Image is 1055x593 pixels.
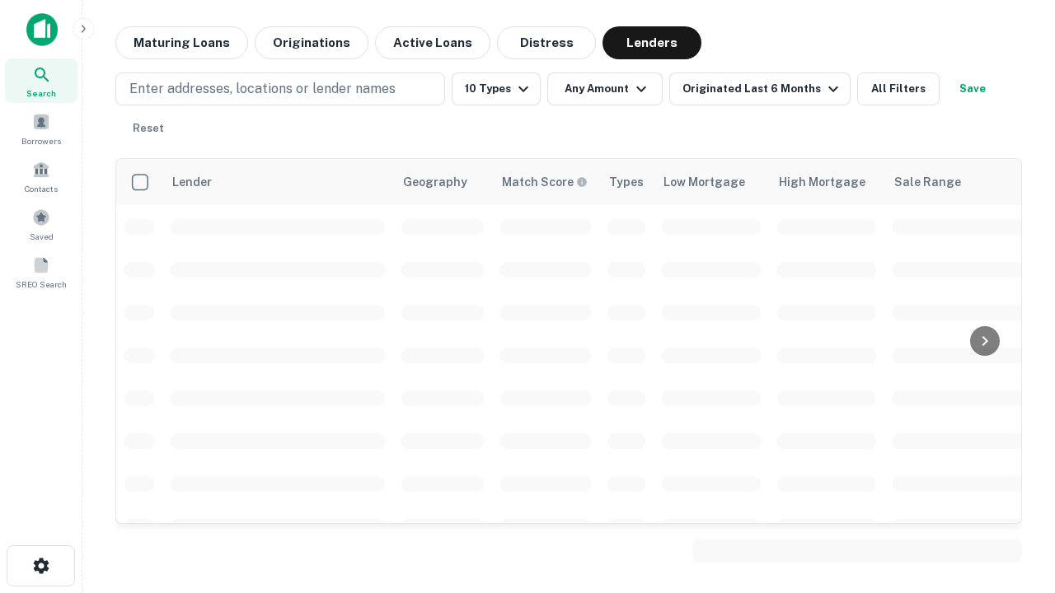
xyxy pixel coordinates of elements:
button: Any Amount [547,72,663,105]
div: Types [609,172,644,192]
div: Capitalize uses an advanced AI algorithm to match your search with the best lender. The match sco... [502,173,588,191]
div: Sale Range [894,172,961,192]
button: Originations [255,26,368,59]
a: Contacts [5,154,77,198]
button: Lenders [603,26,701,59]
span: SREO Search [16,278,67,291]
iframe: Chat Widget [973,461,1055,540]
button: Originated Last 6 Months [669,72,851,105]
span: Search [26,86,56,100]
button: Enter addresses, locations or lender names [115,72,445,105]
th: Capitalize uses an advanced AI algorithm to match your search with the best lender. The match sco... [492,159,599,205]
th: Lender [162,159,393,205]
button: Distress [497,26,596,59]
img: capitalize-icon.png [26,13,58,46]
th: Sale Range [884,159,1033,205]
div: Geography [403,172,467,192]
button: Maturing Loans [115,26,248,59]
th: Geography [393,159,492,205]
div: Originated Last 6 Months [682,79,843,99]
a: Borrowers [5,106,77,151]
button: Save your search to get updates of matches that match your search criteria. [946,72,999,105]
div: Lender [172,172,212,192]
span: Borrowers [21,134,61,147]
h6: Match Score [502,173,584,191]
button: Active Loans [375,26,490,59]
button: Reset [122,112,175,145]
p: Enter addresses, locations or lender names [129,79,396,99]
button: 10 Types [452,72,541,105]
div: Low Mortgage [663,172,745,192]
th: Low Mortgage [654,159,769,205]
a: Search [5,58,77,103]
th: High Mortgage [769,159,884,205]
button: All Filters [857,72,940,105]
span: Saved [30,230,54,243]
a: Saved [5,202,77,246]
span: Contacts [25,182,58,195]
th: Types [599,159,654,205]
a: SREO Search [5,250,77,294]
div: High Mortgage [779,172,865,192]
